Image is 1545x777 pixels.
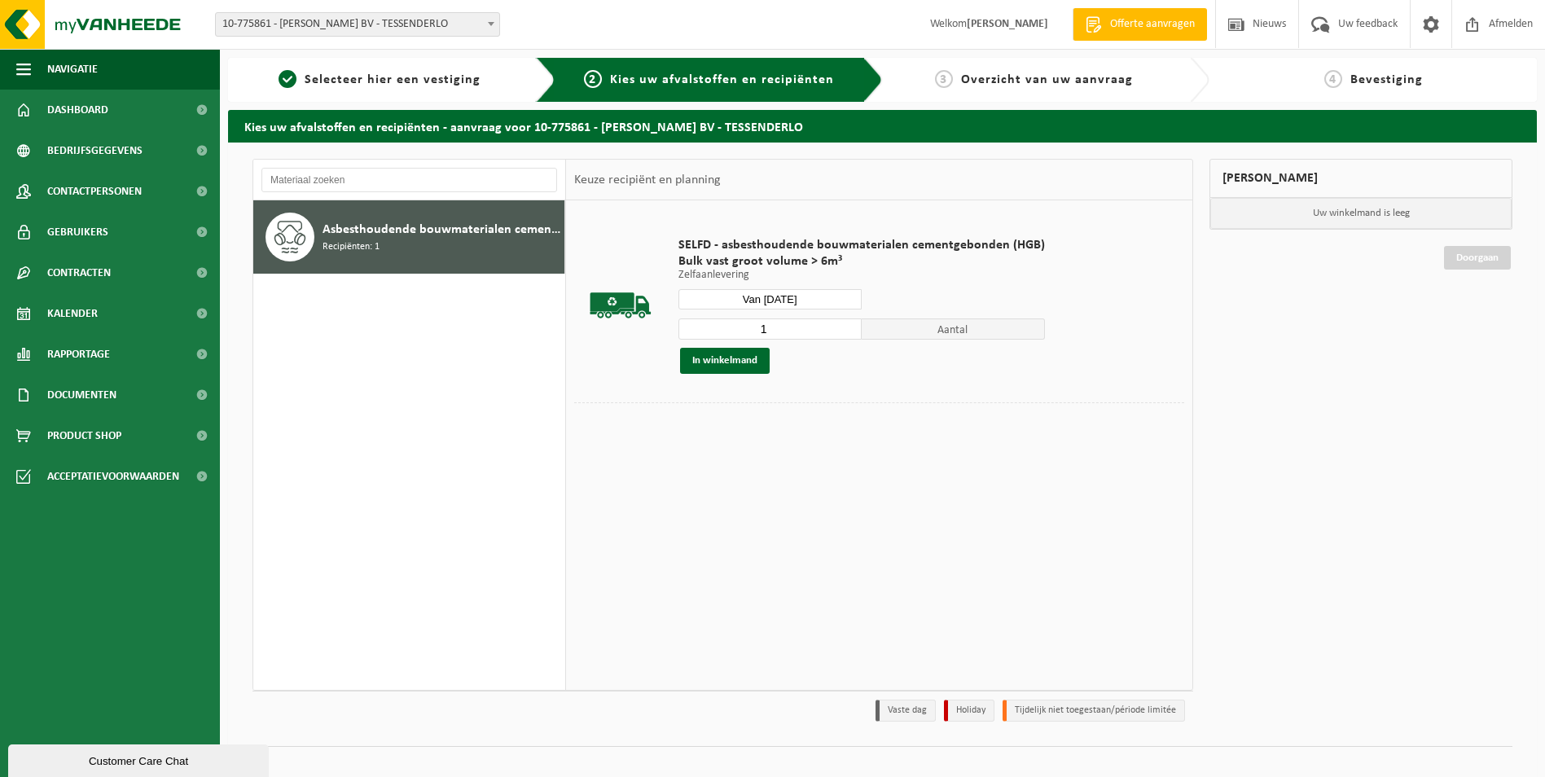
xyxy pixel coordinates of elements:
[47,212,108,252] span: Gebruikers
[279,70,296,88] span: 1
[8,741,272,777] iframe: chat widget
[1003,700,1185,722] li: Tijdelijk niet toegestaan/période limitée
[216,13,499,36] span: 10-775861 - YVES MAES BV - TESSENDERLO
[47,49,98,90] span: Navigatie
[1350,73,1423,86] span: Bevestiging
[935,70,953,88] span: 3
[215,12,500,37] span: 10-775861 - YVES MAES BV - TESSENDERLO
[47,130,143,171] span: Bedrijfsgegevens
[1209,159,1512,198] div: [PERSON_NAME]
[261,168,557,192] input: Materiaal zoeken
[1210,198,1512,229] p: Uw winkelmand is leeg
[876,700,936,722] li: Vaste dag
[47,252,111,293] span: Contracten
[47,171,142,212] span: Contactpersonen
[228,110,1537,142] h2: Kies uw afvalstoffen en recipiënten - aanvraag voor 10-775861 - [PERSON_NAME] BV - TESSENDERLO
[47,293,98,334] span: Kalender
[323,220,560,239] span: Asbesthoudende bouwmaterialen cementgebonden (hechtgebonden)
[47,334,110,375] span: Rapportage
[967,18,1048,30] strong: [PERSON_NAME]
[47,415,121,456] span: Product Shop
[678,289,862,309] input: Selecteer datum
[1444,246,1511,270] a: Doorgaan
[584,70,602,88] span: 2
[1324,70,1342,88] span: 4
[961,73,1133,86] span: Overzicht van uw aanvraag
[1106,16,1199,33] span: Offerte aanvragen
[305,73,481,86] span: Selecteer hier een vestiging
[47,375,116,415] span: Documenten
[678,270,1045,281] p: Zelfaanlevering
[678,253,1045,270] span: Bulk vast groot volume > 6m³
[323,239,380,255] span: Recipiënten: 1
[236,70,523,90] a: 1Selecteer hier een vestiging
[862,318,1045,340] span: Aantal
[678,237,1045,253] span: SELFD - asbesthoudende bouwmaterialen cementgebonden (HGB)
[1073,8,1207,41] a: Offerte aanvragen
[680,348,770,374] button: In winkelmand
[47,456,179,497] span: Acceptatievoorwaarden
[610,73,834,86] span: Kies uw afvalstoffen en recipiënten
[47,90,108,130] span: Dashboard
[253,200,565,274] button: Asbesthoudende bouwmaterialen cementgebonden (hechtgebonden) Recipiënten: 1
[944,700,994,722] li: Holiday
[566,160,729,200] div: Keuze recipiënt en planning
